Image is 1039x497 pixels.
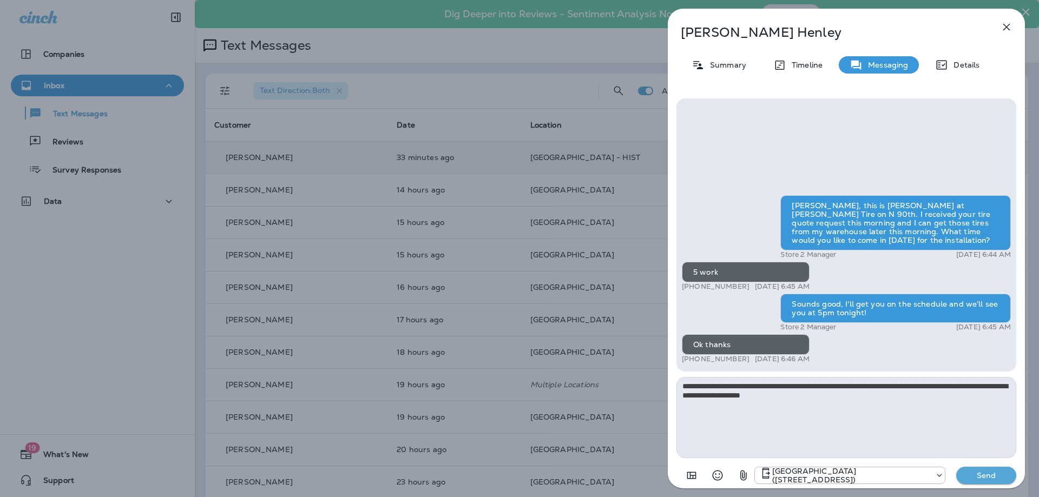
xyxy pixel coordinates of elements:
[786,61,823,69] p: Timeline
[780,250,836,259] p: Store 2 Manager
[956,323,1011,332] p: [DATE] 6:45 AM
[755,282,810,291] p: [DATE] 6:45 AM
[956,467,1016,484] button: Send
[956,250,1011,259] p: [DATE] 6:44 AM
[682,282,749,291] p: [PHONE_NUMBER]
[682,355,749,363] p: [PHONE_NUMBER]
[964,471,1009,480] p: Send
[755,355,810,363] p: [DATE] 6:46 AM
[682,262,810,282] div: 5 work
[948,61,979,69] p: Details
[707,465,728,486] button: Select an emoji
[681,465,702,486] button: Add in a premade template
[705,61,746,69] p: Summary
[755,467,945,484] div: +1 (402) 571-1201
[682,334,810,355] div: Ok thanks
[681,25,976,40] p: [PERSON_NAME] Henley
[772,467,930,484] p: [GEOGRAPHIC_DATA] ([STREET_ADDRESS])
[780,323,836,332] p: Store 2 Manager
[780,195,1011,250] div: [PERSON_NAME], this is [PERSON_NAME] at [PERSON_NAME] Tire on N 90th. I received your tire quote ...
[863,61,908,69] p: Messaging
[780,294,1011,323] div: Sounds good, I'll get you on the schedule and we'll see you at 5pm tonight!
